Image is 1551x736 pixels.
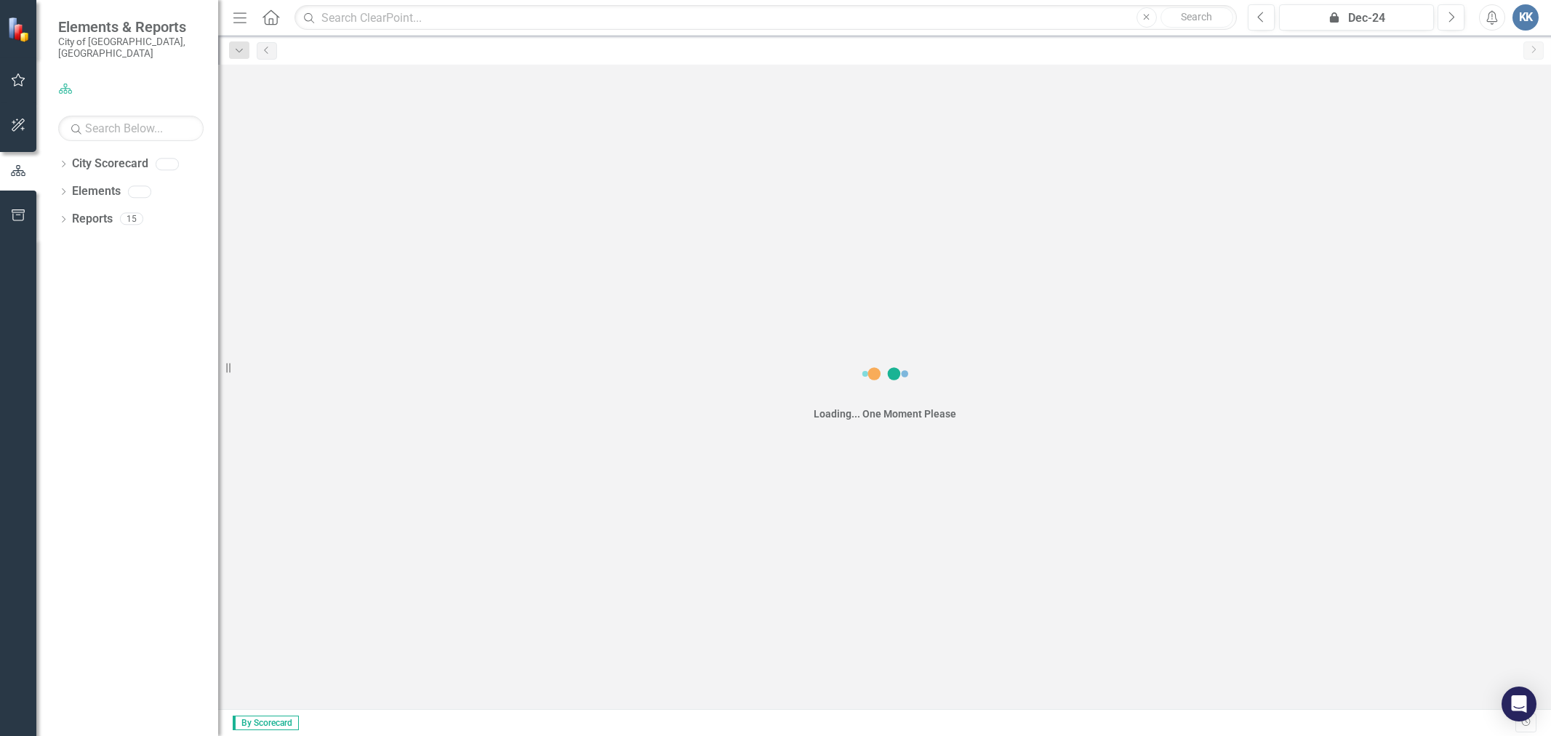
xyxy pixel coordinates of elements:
[1181,11,1212,23] span: Search
[294,5,1237,31] input: Search ClearPoint...
[1279,4,1434,31] button: Dec-24
[72,211,113,228] a: Reports
[1512,4,1539,31] button: KK
[1161,7,1233,28] button: Search
[58,36,204,60] small: City of [GEOGRAPHIC_DATA], [GEOGRAPHIC_DATA]
[233,716,299,730] span: By Scorecard
[814,407,956,421] div: Loading... One Moment Please
[1284,9,1429,27] div: Dec-24
[72,183,121,200] a: Elements
[72,156,148,172] a: City Scorecard
[1502,687,1536,721] div: Open Intercom Messenger
[58,18,204,36] span: Elements & Reports
[7,17,33,42] img: ClearPoint Strategy
[58,116,204,141] input: Search Below...
[120,213,143,225] div: 15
